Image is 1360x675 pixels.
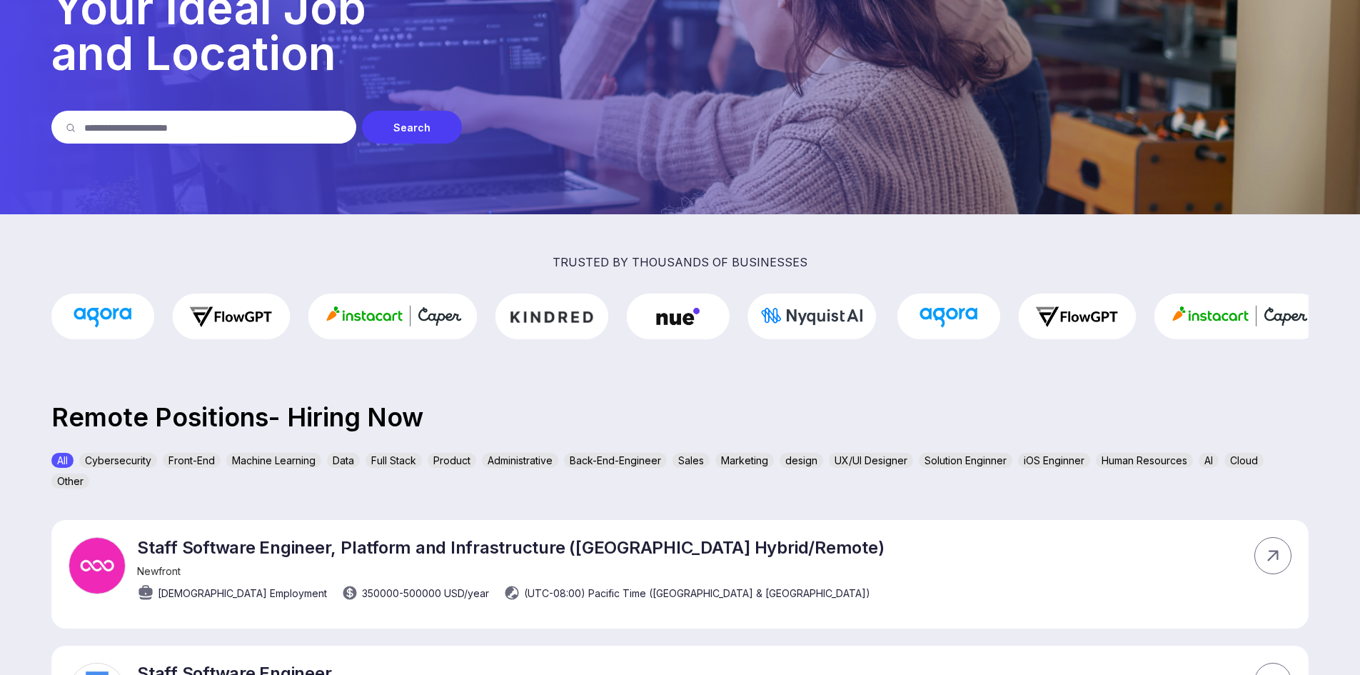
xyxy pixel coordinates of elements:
[780,453,823,468] div: design
[1096,453,1193,468] div: Human Resources
[1224,453,1264,468] div: Cloud
[362,586,489,601] span: 350000 - 500000 USD /year
[1018,453,1090,468] div: iOS Enginner
[137,565,181,577] span: Newfront
[51,474,89,489] div: Other
[673,453,710,468] div: Sales
[715,453,774,468] div: Marketing
[564,453,667,468] div: Back-End-Engineer
[158,586,327,601] span: [DEMOGRAPHIC_DATA] Employment
[163,453,221,468] div: Front-End
[362,111,462,144] div: Search
[137,537,884,558] p: Staff Software Engineer, Platform and Infrastructure ([GEOGRAPHIC_DATA] Hybrid/Remote)
[1199,453,1219,468] div: AI
[829,453,913,468] div: UX/UI Designer
[51,453,74,468] div: All
[482,453,558,468] div: Administrative
[79,453,157,468] div: Cybersecurity
[524,586,870,601] span: (UTC-08:00) Pacific Time ([GEOGRAPHIC_DATA] & [GEOGRAPHIC_DATA])
[226,453,321,468] div: Machine Learning
[327,453,360,468] div: Data
[428,453,476,468] div: Product
[366,453,422,468] div: Full Stack
[919,453,1012,468] div: Solution Enginner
